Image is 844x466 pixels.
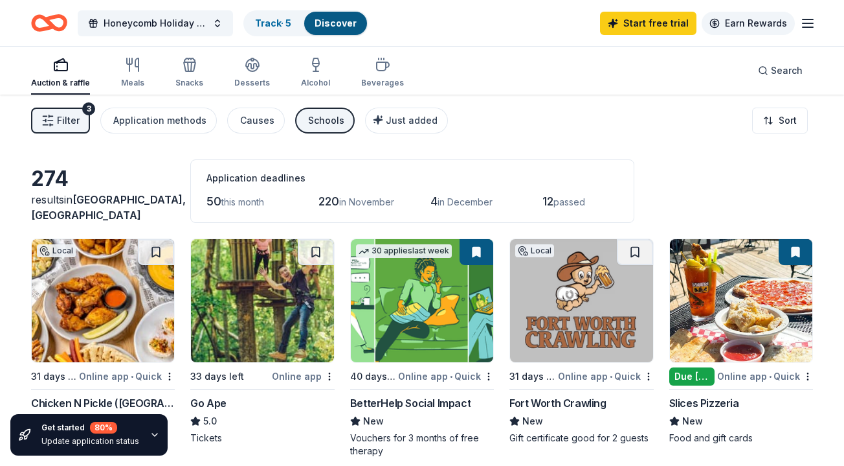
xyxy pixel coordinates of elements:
button: Sort [752,108,808,134]
a: Discover [315,17,357,29]
div: Schools [308,113,344,128]
span: New [522,414,543,429]
a: Image for Fort Worth CrawlingLocal31 days leftOnline app•QuickFort Worth CrawlingNewGift certific... [509,239,653,445]
div: Gift certificate good for 2 guests [509,432,653,445]
span: Just added [386,115,438,126]
button: Causes [227,108,285,134]
div: Application methods [113,113,206,128]
span: this month [221,196,264,207]
div: Online app Quick [717,368,813,384]
div: Auction & raffle [31,78,90,88]
div: 3 [82,102,95,115]
div: 31 days left [31,369,76,384]
img: Image for BetterHelp Social Impact [351,239,493,362]
button: Snacks [175,52,203,95]
a: Image for BetterHelp Social Impact30 applieslast week40 days leftOnline app•QuickBetterHelp Socia... [350,239,494,458]
div: BetterHelp Social Impact [350,395,471,411]
span: • [450,371,452,382]
div: Online app Quick [558,368,654,384]
span: 50 [206,194,221,208]
div: Local [37,244,76,257]
div: 33 days left [190,369,244,384]
span: passed [553,196,585,207]
div: Get started [41,422,139,434]
div: Online app [272,368,335,384]
span: in [31,193,186,222]
a: Image for Slices PizzeriaDue [DATE]Online app•QuickSlices PizzeriaNewFood and gift cards [669,239,813,445]
span: Filter [57,113,80,128]
div: Tickets [190,432,334,445]
div: Application deadlines [206,170,618,186]
button: Alcohol [301,52,330,95]
div: Local [515,244,554,257]
button: Auction & raffle [31,52,90,95]
div: Food and gift cards [669,432,813,445]
span: New [363,414,384,429]
button: Track· 5Discover [243,10,368,36]
div: Due [DATE] [669,367,715,386]
span: 12 [542,194,553,208]
div: results [31,192,175,223]
div: Online app Quick [79,368,175,384]
div: Go Ape [190,395,227,411]
div: Online app Quick [398,368,494,384]
a: Home [31,8,67,38]
div: Causes [240,113,274,128]
div: Alcohol [301,78,330,88]
div: 40 days left [350,369,395,384]
img: Image for Chicken N Pickle (Grand Prairie) [32,239,174,362]
img: Image for Go Ape [191,239,333,362]
span: Honeycomb Holiday Market [104,16,207,31]
span: New [682,414,703,429]
div: 30 applies last week [356,244,452,258]
a: Image for Chicken N Pickle (Grand Prairie)Local31 days leftOnline app•QuickChicken N Pickle ([GEO... [31,239,175,458]
span: 220 [318,194,339,208]
button: Honeycomb Holiday Market [78,10,233,36]
button: Beverages [361,52,404,95]
div: Update application status [41,436,139,447]
img: Image for Slices Pizzeria [670,239,812,362]
div: 274 [31,166,175,192]
button: Just added [365,108,448,134]
div: Vouchers for 3 months of free therapy [350,432,494,458]
div: 31 days left [509,369,555,384]
span: in December [438,196,493,207]
div: Slices Pizzeria [669,395,739,411]
a: Start free trial [600,12,696,35]
div: Chicken N Pickle ([GEOGRAPHIC_DATA]) [31,395,175,411]
div: Desserts [234,78,270,88]
div: Beverages [361,78,404,88]
button: Desserts [234,52,270,95]
a: Track· 5 [255,17,291,29]
span: [GEOGRAPHIC_DATA], [GEOGRAPHIC_DATA] [31,193,186,222]
span: 4 [430,194,438,208]
button: Search [748,58,813,84]
span: • [131,371,133,382]
div: Snacks [175,78,203,88]
div: 80 % [90,422,117,434]
span: Sort [779,113,797,128]
a: Earn Rewards [702,12,795,35]
span: • [610,371,612,382]
button: Application methods [100,108,217,134]
span: • [769,371,772,382]
div: Meals [121,78,144,88]
span: Search [771,63,803,78]
button: Meals [121,52,144,95]
a: Image for Go Ape33 days leftOnline appGo Ape5.0Tickets [190,239,334,445]
div: Fort Worth Crawling [509,395,606,411]
img: Image for Fort Worth Crawling [510,239,652,362]
span: in November [339,196,394,207]
button: Schools [295,108,355,134]
button: Filter3 [31,108,90,134]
